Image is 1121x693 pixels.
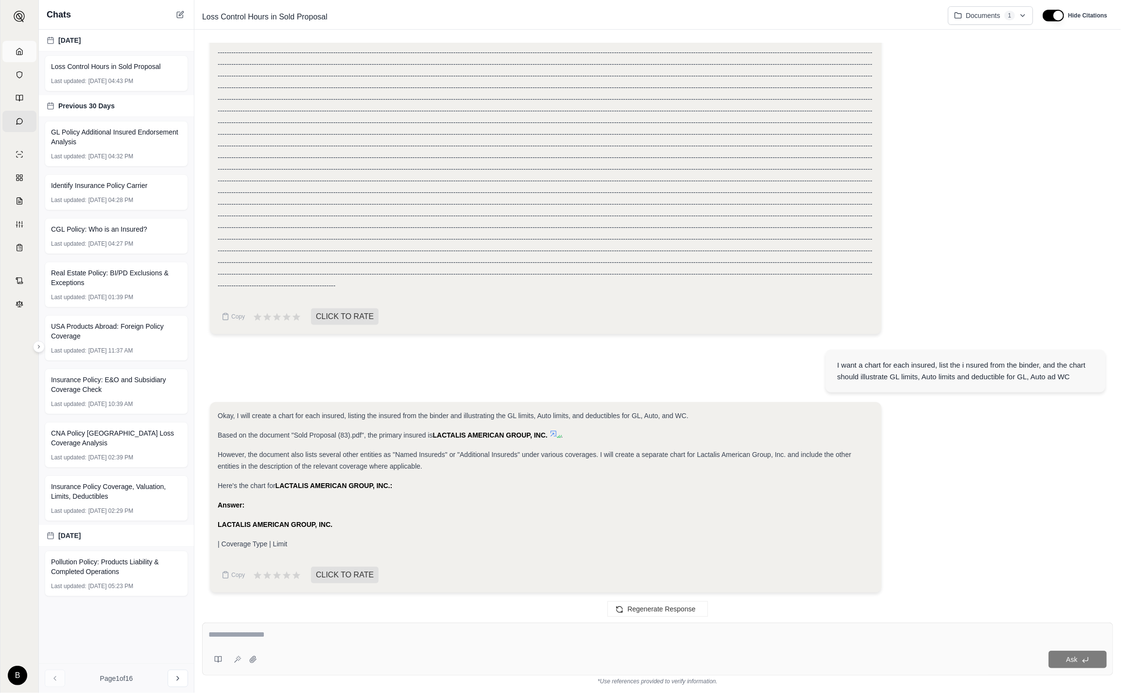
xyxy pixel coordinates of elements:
div: I want a chart for each insured, list the i nsured from the binder, and the chart should illustra... [837,359,1094,383]
span: [DATE] 04:27 PM [88,240,133,248]
button: Documents1 [948,6,1034,25]
span: Last updated: [51,507,86,515]
div: Edit Title [198,9,940,25]
span: Last updated: [51,400,86,408]
span: Based on the document "Sold Proposal (83).pdf", the primary insured is [218,431,433,439]
button: Expand sidebar [10,7,29,26]
span: Previous 30 Days [58,101,115,111]
div: B [8,666,27,685]
button: Copy [218,565,249,585]
button: Expand sidebar [33,341,45,353]
a: Coverage Table [2,237,36,258]
a: Single Policy [2,144,36,165]
span: [DATE] 04:28 PM [88,196,133,204]
span: Last updated: [51,454,86,461]
strong: LACTALIS AMERICAN GROUP, INC. [218,521,332,528]
a: Contract Analysis [2,270,36,291]
span: [DATE] 04:43 PM [88,77,133,85]
strong: LACTALIS AMERICAN GROUP, INC.: [276,482,393,490]
a: Policy Comparisons [2,167,36,188]
span: Pollution Policy: Products Liability & Completed Operations [51,557,182,576]
a: Documents Vault [2,64,36,85]
a: Chat [2,111,36,132]
span: Documents [966,11,1000,20]
span: Here's the chart for [218,482,276,490]
span: Ask [1066,656,1077,663]
img: Expand sidebar [14,11,25,22]
span: [DATE] 10:39 AM [88,400,133,408]
span: However, the document also lists several other entities as "Named Insureds" or "Additional Insure... [218,451,851,470]
span: CLICK TO RATE [311,567,379,583]
span: Copy [231,571,245,579]
a: Prompt Library [2,87,36,109]
a: Custom Report [2,214,36,235]
span: [DATE] 11:37 AM [88,347,133,355]
a: Claim Coverage [2,190,36,212]
span: Loss Control Hours in Sold Proposal [198,9,331,25]
span: Identify Insurance Policy Carrier [51,181,147,190]
span: Last updated: [51,77,86,85]
span: Chats [47,8,71,21]
span: [DATE] 02:39 PM [88,454,133,461]
button: New Chat [174,9,186,20]
a: Home [2,41,36,62]
span: Insurance Policy: E&O and Subsidiary Coverage Check [51,375,182,394]
span: Last updated: [51,293,86,301]
span: Real Estate Policy: BI/PD Exclusions & Exceptions [51,268,182,287]
button: Regenerate Response [607,601,707,617]
span: [DATE] [58,35,81,45]
span: Copy [231,313,245,321]
span: Last updated: [51,152,86,160]
span: [DATE] 05:23 PM [88,582,133,590]
span: Last updated: [51,240,86,248]
span: GL Policy Additional Insured Endorsement Analysis [51,127,182,147]
span: Okay, I will create a chart for each insured, listing the insured from the binder and illustratin... [218,412,689,420]
span: | Coverage Type | Limit [218,540,287,548]
strong: LACTALIS AMERICAN GROUP, INC. [433,431,548,439]
span: [DATE] 02:29 PM [88,507,133,515]
span: . [561,431,563,439]
span: Regenerate Response [627,605,695,613]
span: 1 [1004,11,1016,20]
span: CLICK TO RATE [311,308,379,325]
span: [DATE] [58,531,81,541]
a: Legal Search Engine [2,293,36,315]
span: [DATE] 01:39 PM [88,293,133,301]
span: Last updated: [51,347,86,355]
span: Hide Citations [1068,12,1107,19]
span: CGL Policy: Who is an Insured? [51,224,147,234]
strong: Answer: [218,501,244,509]
button: Copy [218,307,249,326]
button: Ask [1049,651,1107,668]
div: *Use references provided to verify information. [202,676,1113,685]
span: Page 1 of 16 [100,674,133,683]
span: CNA Policy [GEOGRAPHIC_DATA] Loss Coverage Analysis [51,428,182,448]
span: [DATE] 04:32 PM [88,152,133,160]
span: Last updated: [51,196,86,204]
span: Last updated: [51,582,86,590]
span: USA Products Abroad: Foreign Policy Coverage [51,321,182,341]
span: Insurance Policy Coverage, Valuation, Limits, Deductibles [51,482,182,501]
span: Loss Control Hours in Sold Proposal [51,62,161,71]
